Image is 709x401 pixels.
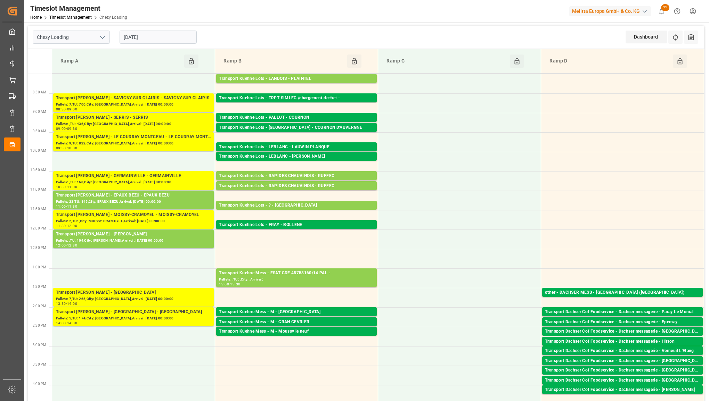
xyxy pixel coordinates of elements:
[33,110,46,114] span: 9:00 AM
[219,202,374,209] div: Transport Kuehne Lots - ? - [GEOGRAPHIC_DATA]
[219,173,374,179] div: Transport Kuehne Lots - RAPIDES CHAUVINOIS - RUFFEC
[67,244,77,247] div: 12:30
[545,377,700,384] div: Transport Dachser Cof Foodservice - Dachser messagerie - [GEOGRAPHIC_DATA]
[219,95,374,102] div: Transport Kuehne Lots - TRPT SIMLEC /chargement dechet -
[56,192,211,199] div: Transport [PERSON_NAME] - EPAUX BEZU - EPAUX BEZU
[545,367,700,374] div: Transport Dachser Cof Foodservice - Dachser messagerie - [GEOGRAPHIC_DATA]
[33,343,46,347] span: 3:00 PM
[219,179,374,185] div: Pallets: 1,TU: 539,City: RUFFEC,Arrival: [DATE] 00:00:00
[56,108,66,111] div: 08:30
[56,205,66,208] div: 11:00
[219,335,374,341] div: Pallets: ,TU: 80,City: [GEOGRAPHIC_DATA],Arrival: [DATE] 00:00:00
[67,185,77,189] div: 11:00
[56,114,211,121] div: Transport [PERSON_NAME] - SERRIS - SERRIS
[33,31,110,44] input: Type to search/select
[669,3,685,19] button: Help Center
[221,55,347,68] div: Ramp B
[219,102,374,108] div: Pallets: ,TU: ,City: ,Arrival:
[33,265,46,269] span: 1:00 PM
[67,302,77,305] div: 14:00
[97,32,107,43] button: open menu
[120,31,197,44] input: DD-MM-YYYY
[545,326,700,332] div: Pallets: 2,TU: 74,City: [GEOGRAPHIC_DATA],Arrival: [DATE] 00:00:00
[56,141,211,147] div: Pallets: 9,TU: 822,City: [GEOGRAPHIC_DATA],Arrival: [DATE] 00:00:00
[56,218,211,224] div: Pallets: 2,TU: ,City: MOISSY-CRAMOYEL,Arrival: [DATE] 00:00:00
[545,358,700,365] div: Transport Dachser Cof Foodservice - Dachser messagerie - [GEOGRAPHIC_DATA]
[30,246,46,250] span: 12:30 PM
[66,185,67,189] div: -
[545,374,700,380] div: Pallets: ,TU: 72,City: [GEOGRAPHIC_DATA],Arrival: [DATE] 00:00:00
[56,316,211,321] div: Pallets: 5,TU: 174,City: [GEOGRAPHIC_DATA],Arrival: [DATE] 00:00:00
[67,321,77,325] div: 14:30
[56,147,66,150] div: 09:30
[56,199,211,205] div: Pallets: 23,TU: 145,City: EPAUX BEZU,Arrival: [DATE] 00:00:00
[56,179,211,185] div: Pallets: ,TU: 168,City: [GEOGRAPHIC_DATA],Arrival: [DATE] 00:00:00
[30,168,46,172] span: 10:30 AM
[56,173,211,179] div: Transport [PERSON_NAME] - GERMAINVILLE - GERMAINVILLE
[56,302,66,305] div: 13:30
[545,335,700,341] div: Pallets: 1,TU: 42,City: [GEOGRAPHIC_DATA],Arrival: [DATE] 00:00:00
[66,205,67,208] div: -
[33,90,46,94] span: 8:30 AM
[230,283,240,286] div: 13:30
[67,147,77,150] div: 10:00
[30,149,46,152] span: 10:00 AM
[33,304,46,308] span: 2:00 PM
[545,319,700,326] div: Transport Dachser Cof Foodservice - Dachser messagerie - Epernay
[229,283,230,286] div: -
[219,153,374,160] div: Transport Kuehne Lots - LEBLANC - [PERSON_NAME]
[654,3,669,19] button: show 13 new notifications
[56,121,211,127] div: Pallets: ,TU: 436,City: [GEOGRAPHIC_DATA],Arrival: [DATE] 00:00:00
[66,108,67,111] div: -
[33,285,46,289] span: 1:30 PM
[545,309,700,316] div: Transport Dachser Cof Foodservice - Dachser messagerie - Paray Le Monial
[66,127,67,130] div: -
[547,55,673,68] div: Ramp D
[58,55,184,68] div: Ramp A
[49,15,92,20] a: Timeslot Management
[545,348,700,354] div: Transport Dachser Cof Foodservice - Dachser messagerie - Verneuil L'Etang
[33,324,46,327] span: 2:30 PM
[545,354,700,360] div: Pallets: 1,TU: 117,City: [GEOGRAPHIC_DATA],Arrival: [DATE] 00:00:00
[545,345,700,351] div: Pallets: 1,TU: 13,City: [GEOGRAPHIC_DATA],Arrival: [DATE] 00:00:00
[219,326,374,332] div: Pallets: ,TU: 23,City: CRAN GEVRIER,Arrival: [DATE] 00:00:00
[219,283,229,286] div: 13:00
[33,129,46,133] span: 9:30 AM
[30,187,46,191] span: 11:00 AM
[56,238,211,244] div: Pallets: ,TU: 104,City: [PERSON_NAME],Arrival: [DATE] 00:00:00
[56,224,66,227] div: 11:30
[219,131,374,137] div: Pallets: 5,TU: 60,City: [GEOGRAPHIC_DATA],Arrival: [DATE] 00:00:00
[219,277,374,283] div: Pallets: ,TU: ,City: ,Arrival:
[56,244,66,247] div: 12:00
[545,289,700,296] div: other - DACHSER MESS - [GEOGRAPHIC_DATA] ([GEOGRAPHIC_DATA])
[56,102,211,108] div: Pallets: 7,TU: 700,City: [GEOGRAPHIC_DATA],Arrival: [DATE] 00:00:00
[626,31,667,43] div: Dashboard
[66,147,67,150] div: -
[30,226,46,230] span: 12:00 PM
[545,393,700,399] div: Pallets: ,TU: 80,City: [PERSON_NAME],Arrival: [DATE] 00:00:00
[545,386,700,393] div: Transport Dachser Cof Foodservice - Dachser messagerie - [PERSON_NAME]
[219,124,374,131] div: Transport Kuehne Lots - [GEOGRAPHIC_DATA] - COURNON D'AUVERGNE
[219,151,374,157] div: Pallets: ,TU: 241,City: LAUWIN PLANQUE,Arrival: [DATE] 00:00:00
[545,384,700,390] div: Pallets: 3,TU: ,City: [GEOGRAPHIC_DATA],Arrival: [DATE] 00:00:00
[30,15,42,20] a: Home
[56,296,211,302] div: Pallets: 7,TU: 265,City: [GEOGRAPHIC_DATA],Arrival: [DATE] 00:00:00
[33,362,46,366] span: 3:30 PM
[56,231,211,238] div: Transport [PERSON_NAME] - [PERSON_NAME]
[56,309,211,316] div: Transport [PERSON_NAME] - [GEOGRAPHIC_DATA] - [GEOGRAPHIC_DATA]
[219,222,374,228] div: Transport Kuehne Lots - FRAY - BOLLENE
[545,338,700,345] div: Transport Dachser Cof Foodservice - Dachser messagerie - Hirson
[56,321,66,325] div: 14:00
[56,127,66,130] div: 09:00
[66,244,67,247] div: -
[219,75,374,82] div: Transport Kuehne Lots - LANDOIS - PLAINTEL
[569,5,654,18] button: Melitta Europa GmbH & Co. KG
[219,316,374,321] div: Pallets: ,TU: 3,City: [GEOGRAPHIC_DATA],Arrival: [DATE] 00:00:00
[219,190,374,195] div: Pallets: 2,TU: 1039,City: RUFFEC,Arrival: [DATE] 00:00:00
[219,319,374,326] div: Transport Kuehne Mess - M - CRAN GEVRIER
[67,108,77,111] div: 09:00
[56,134,211,141] div: Transport [PERSON_NAME] - LE COUDRAY MONTCEAU - LE COUDRAY MONTCEAU
[56,211,211,218] div: Transport [PERSON_NAME] - MOISSY-CRAMOYEL - MOISSY-CRAMOYEL
[219,328,374,335] div: Transport Kuehne Mess - M - Moussy le neuf
[66,321,67,325] div: -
